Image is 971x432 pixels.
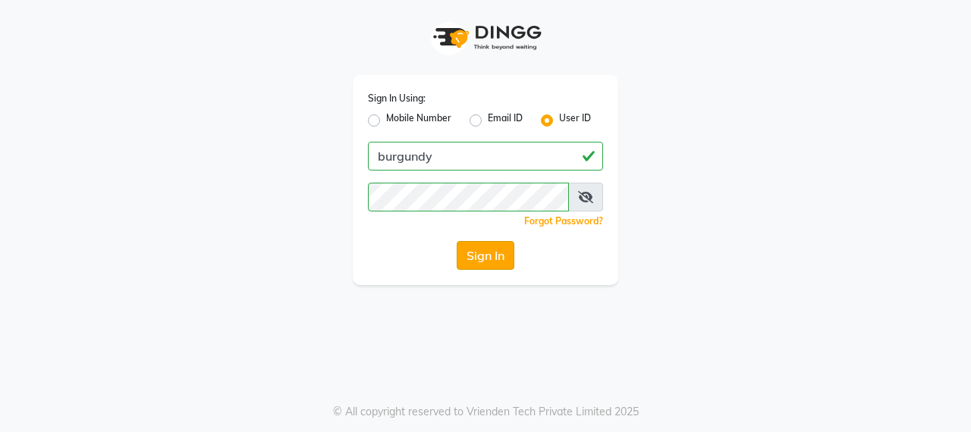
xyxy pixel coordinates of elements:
label: Email ID [488,111,523,130]
a: Forgot Password? [524,215,603,227]
label: Sign In Using: [368,92,426,105]
label: User ID [559,111,591,130]
img: logo1.svg [425,15,546,60]
input: Username [368,183,569,211]
label: Mobile Number [386,111,451,130]
button: Sign In [457,241,514,270]
input: Username [368,142,603,171]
